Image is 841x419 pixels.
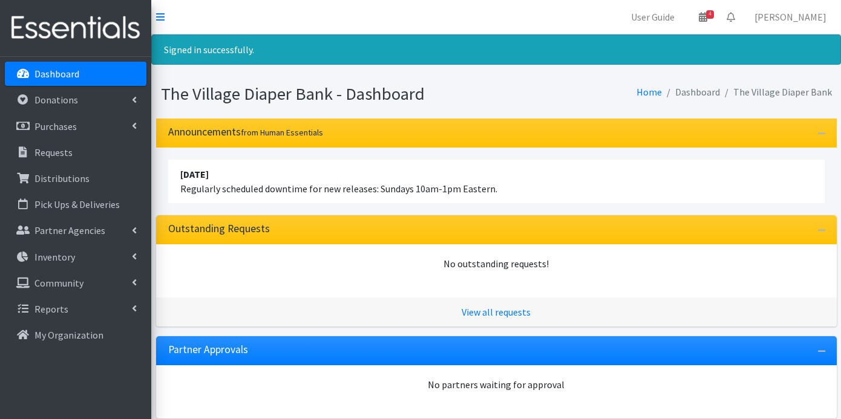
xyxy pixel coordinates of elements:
[34,146,73,158] p: Requests
[168,256,825,271] div: No outstanding requests!
[706,10,714,19] span: 4
[34,251,75,263] p: Inventory
[5,271,146,295] a: Community
[5,8,146,48] img: HumanEssentials
[241,127,323,138] small: from Human Essentials
[168,126,323,138] h3: Announcements
[5,62,146,86] a: Dashboard
[5,297,146,321] a: Reports
[5,245,146,269] a: Inventory
[34,120,77,132] p: Purchases
[34,277,83,289] p: Community
[621,5,684,29] a: User Guide
[34,172,90,184] p: Distributions
[662,83,720,101] li: Dashboard
[151,34,841,65] div: Signed in successfully.
[745,5,836,29] a: [PERSON_NAME]
[168,222,270,235] h3: Outstanding Requests
[5,218,146,242] a: Partner Agencies
[34,303,68,315] p: Reports
[720,83,832,101] li: The Village Diaper Bank
[5,140,146,164] a: Requests
[5,166,146,190] a: Distributions
[168,377,825,392] div: No partners waiting for approval
[5,192,146,216] a: Pick Ups & Deliveries
[161,83,492,105] h1: The Village Diaper Bank - Dashboard
[34,329,103,341] p: My Organization
[168,343,248,356] h3: Partner Approvals
[5,88,146,112] a: Donations
[34,68,79,80] p: Dashboard
[34,94,78,106] p: Donations
[462,306,531,318] a: View all requests
[689,5,717,29] a: 4
[636,86,662,98] a: Home
[34,198,120,210] p: Pick Ups & Deliveries
[5,323,146,347] a: My Organization
[180,168,209,180] strong: [DATE]
[168,160,825,203] li: Regularly scheduled downtime for new releases: Sundays 10am-1pm Eastern.
[34,224,105,236] p: Partner Agencies
[5,114,146,138] a: Purchases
